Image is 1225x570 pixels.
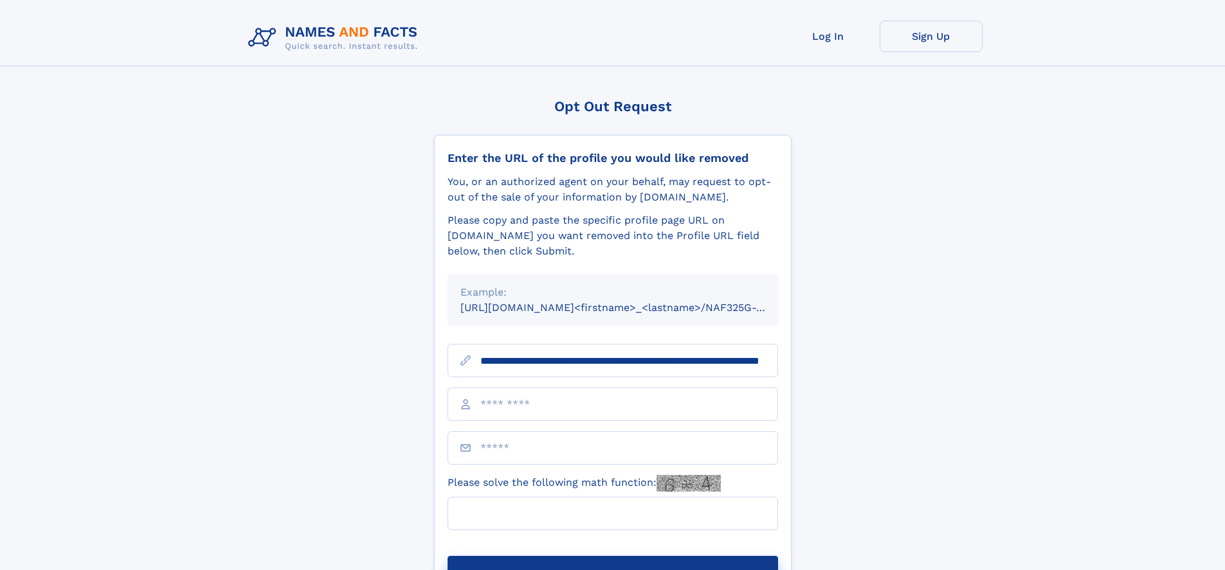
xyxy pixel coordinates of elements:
[880,21,983,52] a: Sign Up
[243,21,428,55] img: Logo Names and Facts
[448,475,721,492] label: Please solve the following math function:
[777,21,880,52] a: Log In
[448,174,778,205] div: You, or an authorized agent on your behalf, may request to opt-out of the sale of your informatio...
[448,213,778,259] div: Please copy and paste the specific profile page URL on [DOMAIN_NAME] you want removed into the Pr...
[448,151,778,165] div: Enter the URL of the profile you would like removed
[434,98,792,114] div: Opt Out Request
[460,301,803,314] small: [URL][DOMAIN_NAME]<firstname>_<lastname>/NAF325G-xxxxxxxx
[460,285,765,300] div: Example:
